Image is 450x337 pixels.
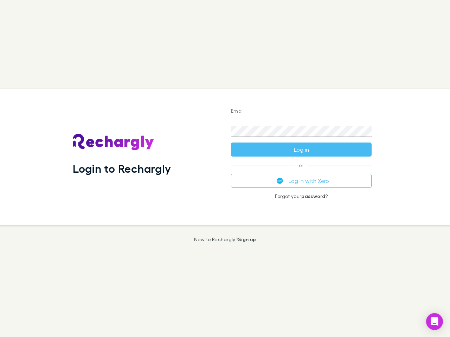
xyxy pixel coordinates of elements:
p: Forgot your ? [231,193,372,199]
a: password [301,193,325,199]
div: Open Intercom Messenger [426,313,443,330]
button: Log in [231,143,372,157]
p: New to Rechargly? [194,237,256,242]
button: Log in with Xero [231,174,372,188]
img: Xero's logo [277,178,283,184]
h1: Login to Rechargly [73,162,171,175]
span: or [231,165,372,165]
img: Rechargly's Logo [73,134,154,151]
a: Sign up [238,236,256,242]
